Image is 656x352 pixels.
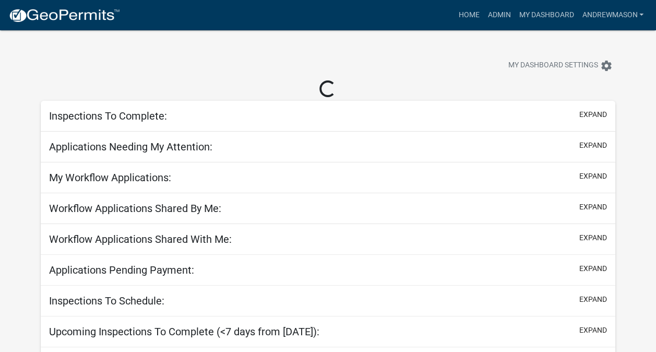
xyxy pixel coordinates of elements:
[49,140,212,153] h5: Applications Needing My Attention:
[500,55,621,76] button: My Dashboard Settingssettings
[49,171,171,184] h5: My Workflow Applications:
[49,110,167,122] h5: Inspections To Complete:
[454,5,483,25] a: Home
[579,263,607,274] button: expand
[49,233,232,245] h5: Workflow Applications Shared With Me:
[49,202,221,215] h5: Workflow Applications Shared By Me:
[579,202,607,213] button: expand
[483,5,515,25] a: Admin
[508,60,598,72] span: My Dashboard Settings
[600,60,613,72] i: settings
[49,295,164,307] h5: Inspections To Schedule:
[49,264,194,276] h5: Applications Pending Payment:
[49,325,319,338] h5: Upcoming Inspections To Complete (<7 days from [DATE]):
[579,140,607,151] button: expand
[578,5,648,25] a: AndrewMason
[579,109,607,120] button: expand
[515,5,578,25] a: My Dashboard
[579,232,607,243] button: expand
[579,325,607,336] button: expand
[579,171,607,182] button: expand
[579,294,607,305] button: expand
